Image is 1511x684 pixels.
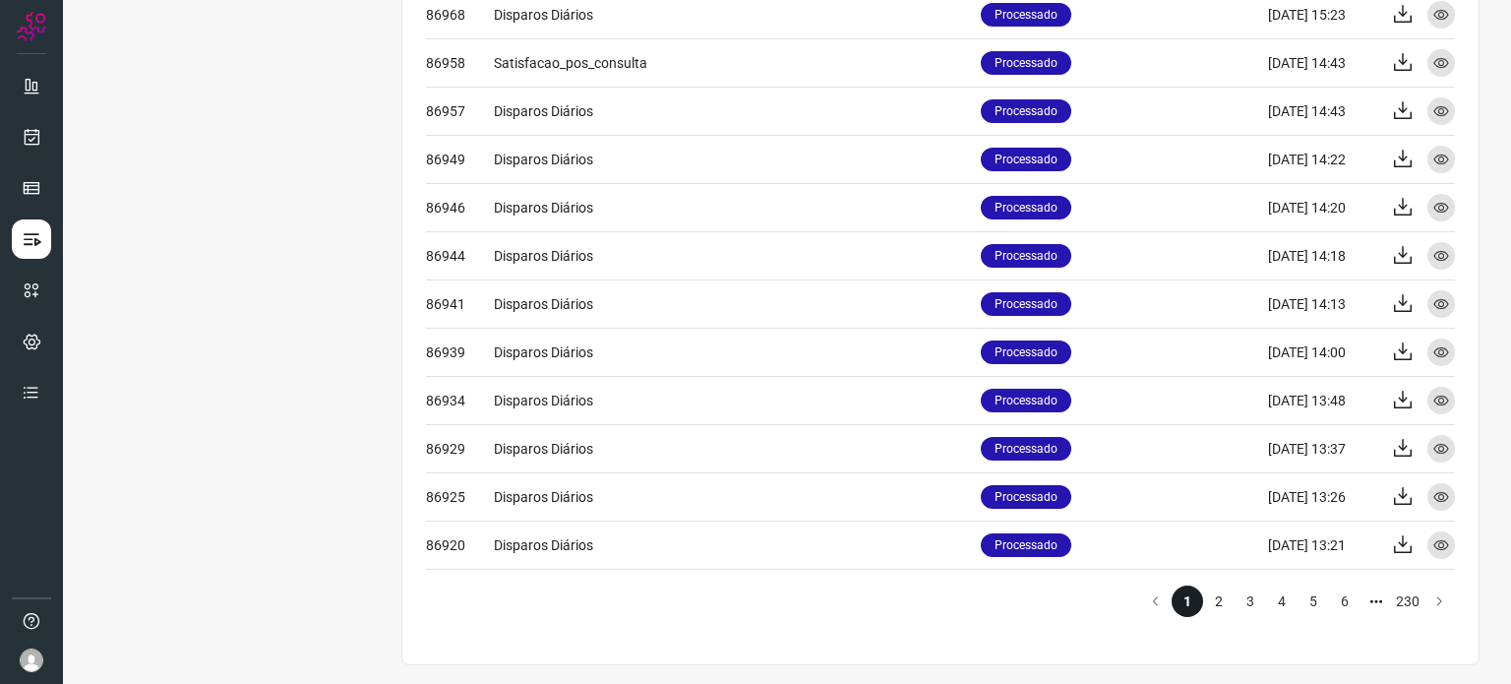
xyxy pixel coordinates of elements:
[426,38,494,87] td: 86958
[426,87,494,135] td: 86957
[494,135,981,183] td: Disparos Diários
[494,280,981,328] td: Disparos Diários
[1392,586,1423,617] li: page 230
[1268,424,1376,472] td: [DATE] 13:37
[426,280,494,328] td: 86941
[426,424,494,472] td: 86929
[20,649,43,672] img: avatar-user-boy.jpg
[494,521,981,569] td: Disparos Diários
[981,437,1071,461] p: Processado
[981,51,1071,75] p: Processado
[494,183,981,231] td: Disparos Diários
[1266,586,1298,617] li: page 4
[426,231,494,280] td: 86944
[426,472,494,521] td: 86925
[426,328,494,376] td: 86939
[981,389,1071,412] p: Processado
[981,148,1071,171] p: Processado
[1268,472,1376,521] td: [DATE] 13:26
[981,292,1071,316] p: Processado
[981,533,1071,557] p: Processado
[1423,586,1455,617] button: Go to next page
[426,135,494,183] td: 86949
[1140,586,1172,617] button: Go to previous page
[1268,183,1376,231] td: [DATE] 14:20
[1268,328,1376,376] td: [DATE] 14:00
[1360,586,1392,617] li: Next 5 pages
[1268,87,1376,135] td: [DATE] 14:43
[981,3,1071,27] p: Processado
[981,244,1071,268] p: Processado
[494,328,981,376] td: Disparos Diários
[1268,280,1376,328] td: [DATE] 14:13
[426,183,494,231] td: 86946
[494,424,981,472] td: Disparos Diários
[494,472,981,521] td: Disparos Diários
[1298,586,1329,617] li: page 5
[494,38,981,87] td: Satisfacao_pos_consulta
[1268,231,1376,280] td: [DATE] 14:18
[494,231,981,280] td: Disparos Diários
[1329,586,1360,617] li: page 6
[1172,586,1203,617] li: page 1
[981,196,1071,219] p: Processado
[494,376,981,424] td: Disparos Diários
[17,12,46,41] img: Logo
[1268,135,1376,183] td: [DATE] 14:22
[1268,376,1376,424] td: [DATE] 13:48
[1235,586,1266,617] li: page 3
[494,87,981,135] td: Disparos Diários
[981,485,1071,509] p: Processado
[426,376,494,424] td: 86934
[426,521,494,569] td: 86920
[1268,521,1376,569] td: [DATE] 13:21
[1203,586,1235,617] li: page 2
[1268,38,1376,87] td: [DATE] 14:43
[981,99,1071,123] p: Processado
[981,341,1071,364] p: Processado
